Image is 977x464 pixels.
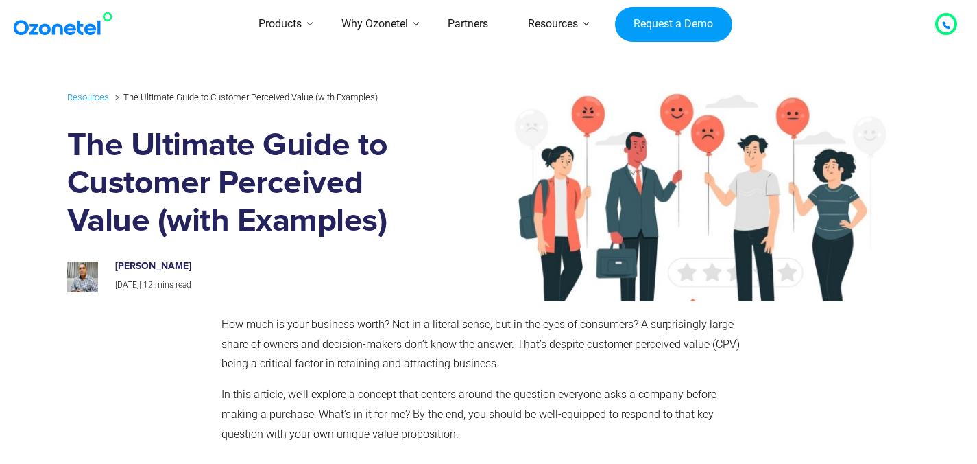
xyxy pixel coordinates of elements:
[155,280,191,290] span: mins read
[115,261,405,272] h6: [PERSON_NAME]
[67,89,109,105] a: Resources
[143,280,153,290] span: 12
[221,318,740,371] span: How much is your business worth? Not in a literal sense, but in the eyes of consumers? A surprisi...
[67,127,419,240] h1: The Ultimate Guide to Customer Perceived Value (with Examples)
[115,280,139,290] span: [DATE]
[115,278,405,293] p: |
[615,7,732,43] a: Request a Demo
[112,89,378,106] li: The Ultimate Guide to Customer Perceived Value (with Examples)
[67,262,98,292] img: prashanth-kancherla_avatar-200x200.jpeg
[221,388,716,441] span: In this article, we’ll explore a concept that centers around the question everyone asks a company...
